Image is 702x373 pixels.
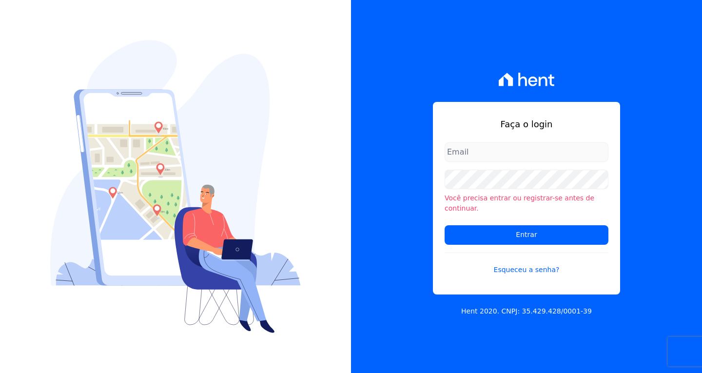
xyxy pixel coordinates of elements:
a: Esqueceu a senha? [445,253,608,275]
p: Hent 2020. CNPJ: 35.429.428/0001-39 [461,306,592,316]
input: Email [445,142,608,162]
h1: Faça o login [445,118,608,131]
img: Login [50,40,301,333]
li: Você precisa entrar ou registrar-se antes de continuar. [445,193,608,214]
input: Entrar [445,225,608,245]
